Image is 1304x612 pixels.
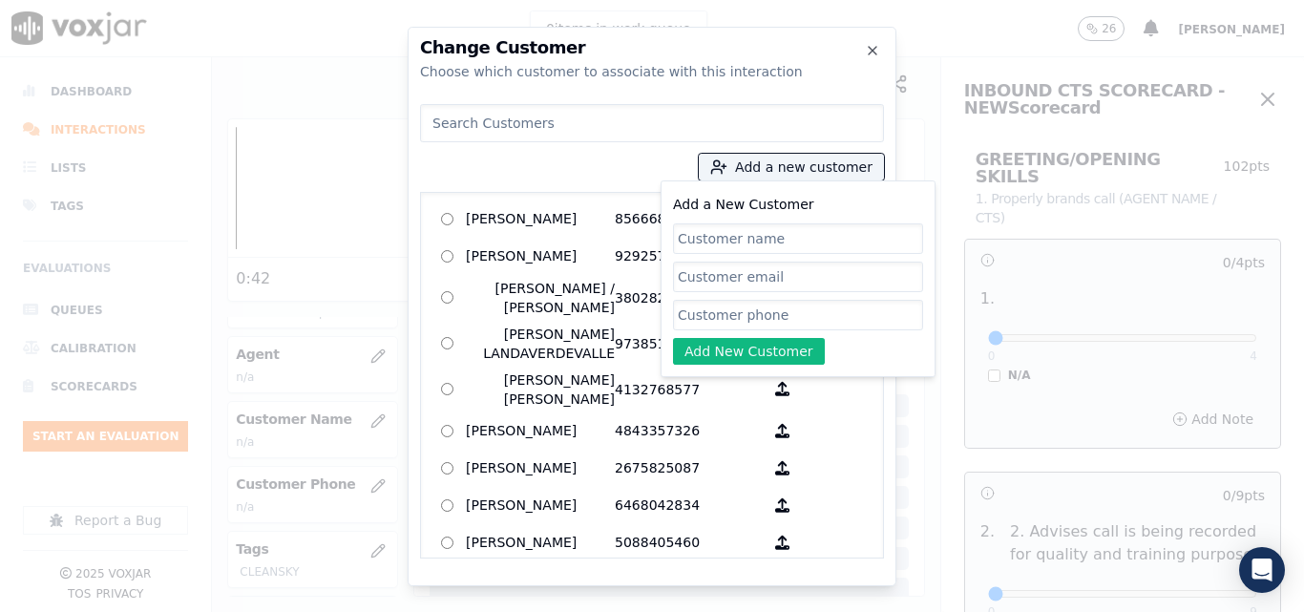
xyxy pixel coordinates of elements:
button: [PERSON_NAME] 6468042834 [764,491,801,520]
input: [PERSON_NAME] 6468042834 [441,499,453,512]
button: [PERSON_NAME] 2675825087 [764,454,801,483]
input: [PERSON_NAME] 2675825087 [441,462,453,475]
p: 6468042834 [615,491,764,520]
div: Choose which customer to associate with this interaction [420,62,884,81]
p: [PERSON_NAME] [466,416,615,446]
p: [PERSON_NAME] [466,242,615,271]
p: 9292572248 [615,242,764,271]
p: [PERSON_NAME] LANDAVERDEVALLE [466,325,615,363]
input: Customer email [673,262,923,292]
p: [PERSON_NAME] / [PERSON_NAME] [466,279,615,317]
input: [PERSON_NAME] 9292572248 [441,250,453,263]
input: [PERSON_NAME] 4843357326 [441,425,453,437]
button: Add New Customer [673,338,825,365]
p: [PERSON_NAME] [466,204,615,234]
button: [PERSON_NAME] 5088405460 [764,528,801,558]
p: 4132768577 [615,370,764,409]
input: [PERSON_NAME] [PERSON_NAME] 4132768577 [441,383,453,395]
div: Open Intercom Messenger [1239,547,1285,593]
p: 2675825087 [615,454,764,483]
p: [PERSON_NAME] [PERSON_NAME] [466,370,615,409]
input: Customer name [673,223,923,254]
p: 5088405460 [615,528,764,558]
p: [PERSON_NAME] [466,454,615,483]
h2: Change Customer [420,39,884,56]
p: 9738518662 [615,325,764,363]
input: [PERSON_NAME] / [PERSON_NAME] 3802822863 [441,291,453,304]
button: [PERSON_NAME] 4843357326 [764,416,801,446]
input: Customer phone [673,300,923,330]
p: 4843357326 [615,416,764,446]
input: Search Customers [420,104,884,142]
input: [PERSON_NAME] 8566680251 [441,213,453,225]
p: [PERSON_NAME] [466,528,615,558]
p: [PERSON_NAME] [466,491,615,520]
input: [PERSON_NAME] 5088405460 [441,537,453,549]
label: Add a New Customer [673,197,814,212]
p: 3802822863 [615,279,764,317]
input: [PERSON_NAME] LANDAVERDEVALLE 9738518662 [441,337,453,349]
button: [PERSON_NAME] [PERSON_NAME] 4132768577 [764,370,801,409]
p: 8566680251 [615,204,764,234]
button: Add a new customer [699,154,884,180]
